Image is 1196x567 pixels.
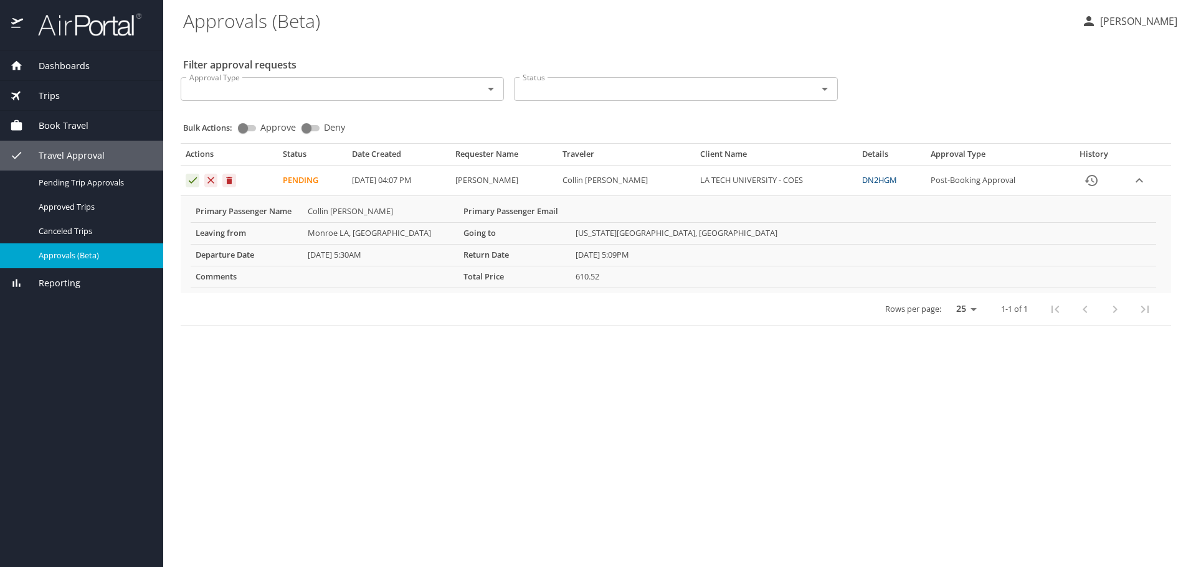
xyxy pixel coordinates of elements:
[571,244,1156,266] td: [DATE] 5:09PM
[347,166,450,196] td: [DATE] 04:07 PM
[1130,171,1149,190] button: expand row
[458,201,571,222] th: Primary Passenger Email
[11,12,24,37] img: icon-airportal.png
[39,225,148,237] span: Canceled Trips
[926,166,1063,196] td: Post-Booking Approval
[183,122,242,133] p: Bulk Actions:
[347,149,450,165] th: Date Created
[450,149,558,165] th: Requester Name
[862,174,897,185] a: DN2HGM
[191,222,303,244] th: Leaving from
[181,149,278,165] th: Actions
[183,1,1071,40] h1: Approvals (Beta)
[23,89,60,103] span: Trips
[39,250,148,261] span: Approvals (Beta)
[24,12,141,37] img: airportal-logo.png
[458,244,571,266] th: Return Date
[324,123,345,132] span: Deny
[23,59,90,73] span: Dashboards
[885,305,941,313] p: Rows per page:
[695,149,857,165] th: Client Name
[458,222,571,244] th: Going to
[303,244,458,266] td: [DATE] 5:30AM
[571,222,1156,244] td: [US_STATE][GEOGRAPHIC_DATA], [GEOGRAPHIC_DATA]
[186,174,199,187] button: Approve request
[558,149,696,165] th: Traveler
[946,300,981,319] select: rows per page
[1076,166,1106,195] button: History
[857,149,926,165] th: Details
[1076,10,1182,32] button: [PERSON_NAME]
[571,266,1156,288] td: 610.52
[191,244,303,266] th: Departure Date
[23,276,80,290] span: Reporting
[450,166,558,196] td: [PERSON_NAME]
[926,149,1063,165] th: Approval Type
[191,266,303,288] th: Comments
[816,80,833,98] button: Open
[695,166,857,196] td: LA TECH UNIVERSITY - COES
[1063,149,1124,165] th: History
[1001,305,1028,313] p: 1-1 of 1
[303,222,458,244] td: Monroe LA, [GEOGRAPHIC_DATA]
[482,80,500,98] button: Open
[458,266,571,288] th: Total Price
[204,174,218,187] button: Deny request
[222,174,236,187] button: Cancel request
[260,123,296,132] span: Approve
[39,201,148,213] span: Approved Trips
[23,119,88,133] span: Book Travel
[23,149,105,162] span: Travel Approval
[191,201,1156,288] table: More info for approvals
[183,55,297,75] h2: Filter approval requests
[278,166,347,196] td: Pending
[1096,14,1177,29] p: [PERSON_NAME]
[191,201,303,222] th: Primary Passenger Name
[278,149,347,165] th: Status
[558,166,696,196] td: Collin [PERSON_NAME]
[303,201,458,222] td: Collin [PERSON_NAME]
[181,149,1171,326] table: Approval table
[39,177,148,189] span: Pending Trip Approvals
